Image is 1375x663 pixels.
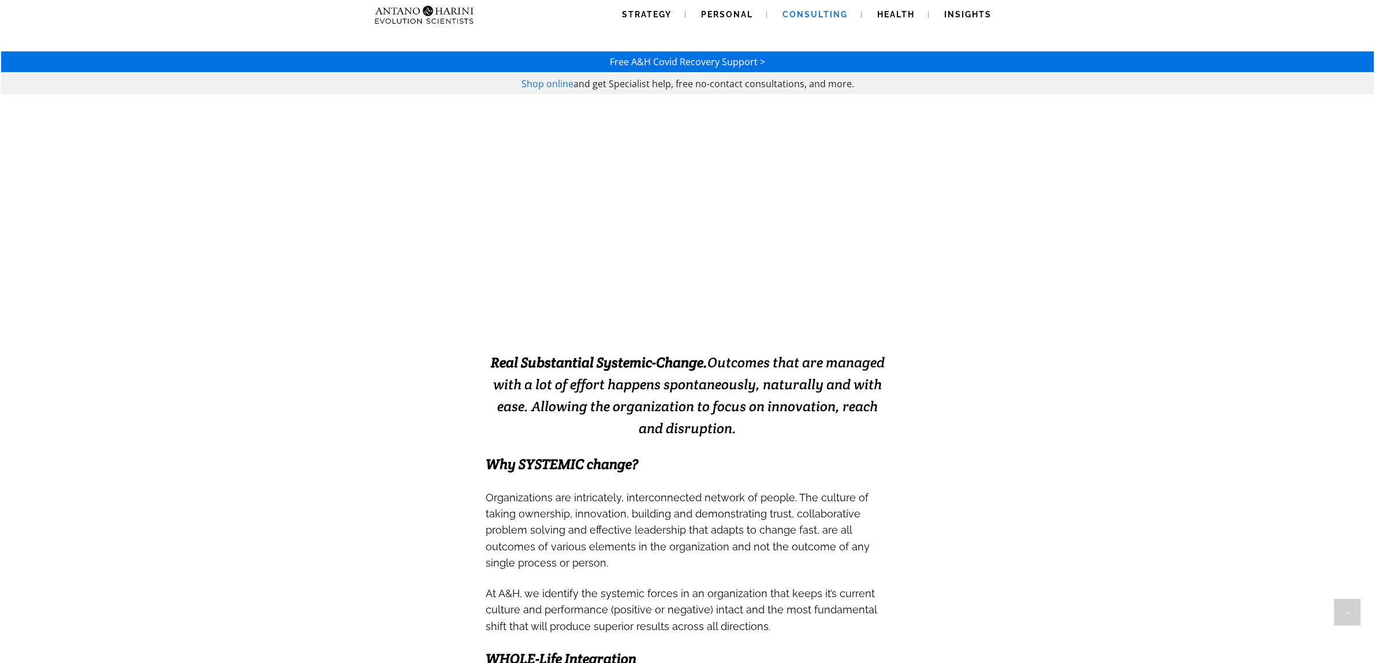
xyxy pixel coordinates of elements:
[486,455,638,473] span: Why SYSTEMIC change?
[944,10,992,19] span: Insights
[610,55,765,68] a: Free A&H Covid Recovery Support >
[782,10,848,19] span: Consulting
[701,10,753,19] span: Personal
[622,10,672,19] span: Strategy
[456,281,919,310] strong: EXCELLENCE INSTALLATION. ENABLED.
[573,77,854,90] span: and get Specialist help, free no-contact consultations, and more.
[877,10,915,19] span: Health
[491,353,885,437] span: Outcomes that are managed with a lot of effort happens spontaneously, naturally and with ease. Al...
[491,353,707,371] strong: Real Substantial Systemic-Change.
[486,587,877,632] span: At A&H, we identify the systemic forces in an organization that keeps it’s current culture and pe...
[486,491,870,569] span: Organizations are intricately, interconnected network of people. The culture of taking ownership,...
[521,77,573,90] a: Shop online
